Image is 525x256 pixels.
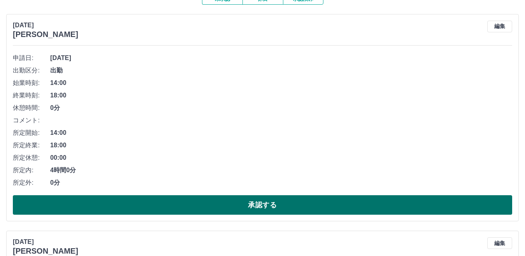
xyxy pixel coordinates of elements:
[13,53,50,63] span: 申請日:
[50,178,512,187] span: 0分
[50,166,512,175] span: 4時間0分
[50,66,512,75] span: 出勤
[50,128,512,138] span: 14:00
[13,21,78,30] p: [DATE]
[13,128,50,138] span: 所定開始:
[13,30,78,39] h3: [PERSON_NAME]
[13,153,50,162] span: 所定休憩:
[13,116,50,125] span: コメント:
[13,195,512,215] button: 承認する
[50,103,512,113] span: 0分
[487,21,512,32] button: 編集
[487,237,512,249] button: 編集
[50,78,512,88] span: 14:00
[13,166,50,175] span: 所定内:
[13,91,50,100] span: 終業時刻:
[50,141,512,150] span: 18:00
[13,78,50,88] span: 始業時刻:
[50,153,512,162] span: 00:00
[13,66,50,75] span: 出勤区分:
[50,91,512,100] span: 18:00
[13,141,50,150] span: 所定終業:
[13,247,78,256] h3: [PERSON_NAME]
[50,53,512,63] span: [DATE]
[13,237,78,247] p: [DATE]
[13,178,50,187] span: 所定外:
[13,103,50,113] span: 休憩時間:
